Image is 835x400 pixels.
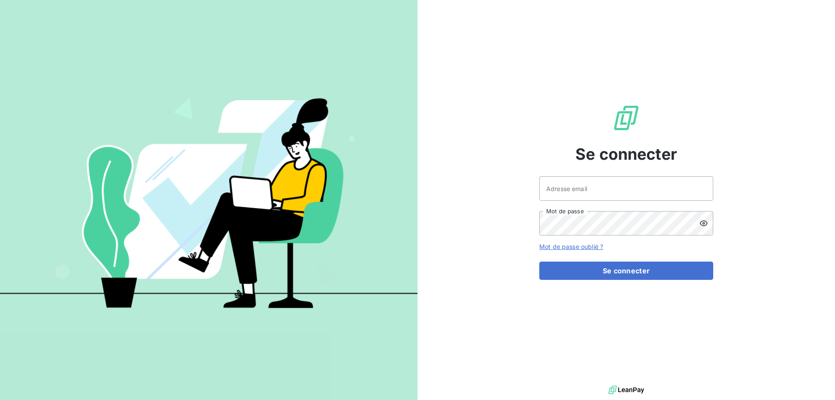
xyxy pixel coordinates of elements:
[539,243,603,250] a: Mot de passe oublié ?
[539,176,713,201] input: placeholder
[612,104,640,132] img: Logo LeanPay
[608,383,644,397] img: logo
[539,262,713,280] button: Se connecter
[575,142,677,166] span: Se connecter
